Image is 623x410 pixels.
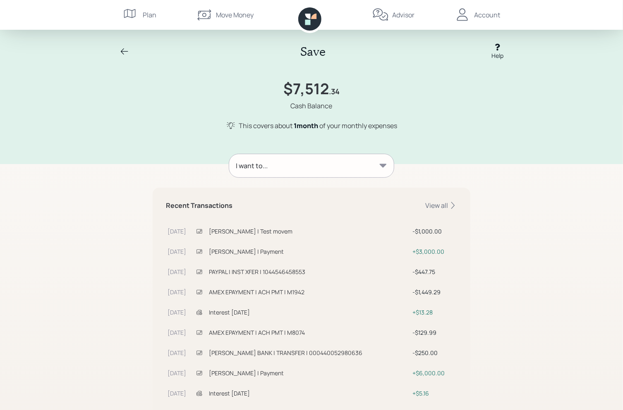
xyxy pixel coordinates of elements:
[168,227,193,236] div: [DATE]
[301,45,326,59] h2: Save
[168,348,193,357] div: [DATE]
[291,101,333,111] div: Cash Balance
[392,10,415,20] div: Advisor
[412,308,455,317] div: $13.28
[412,369,455,377] div: $6,000.00
[209,328,409,337] div: AMEX EPAYMENT | ACH PMT | M8074
[168,288,193,296] div: [DATE]
[412,267,455,276] div: $447.75
[209,247,409,256] div: [PERSON_NAME] | Payment
[143,10,156,20] div: Plan
[236,161,268,171] div: I want to...
[209,369,409,377] div: [PERSON_NAME] | Payment
[209,267,409,276] div: PAYPAL | INST XFER | 1044546458553
[412,328,455,337] div: $129.99
[425,201,457,210] div: View all
[294,121,319,130] span: 1 month
[412,227,455,236] div: $1,000.00
[168,389,193,398] div: [DATE]
[492,51,504,60] div: Help
[168,328,193,337] div: [DATE]
[209,348,409,357] div: [PERSON_NAME] BANK | TRANSFER | 000440052980636
[168,247,193,256] div: [DATE]
[412,288,455,296] div: $1,449.29
[412,247,455,256] div: $3,000.00
[329,87,340,96] h4: .34
[168,308,193,317] div: [DATE]
[412,348,455,357] div: $250.00
[209,308,409,317] div: Interest [DATE]
[283,80,329,98] h1: $7,512
[216,10,254,20] div: Move Money
[474,10,500,20] div: Account
[209,288,409,296] div: AMEX EPAYMENT | ACH PMT | M1942
[209,389,409,398] div: Interest [DATE]
[168,267,193,276] div: [DATE]
[166,202,232,210] h5: Recent Transactions
[209,227,409,236] div: [PERSON_NAME] | Test movem
[412,389,455,398] div: $5.16
[168,369,193,377] div: [DATE]
[239,121,398,131] div: This covers about of your monthly expenses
